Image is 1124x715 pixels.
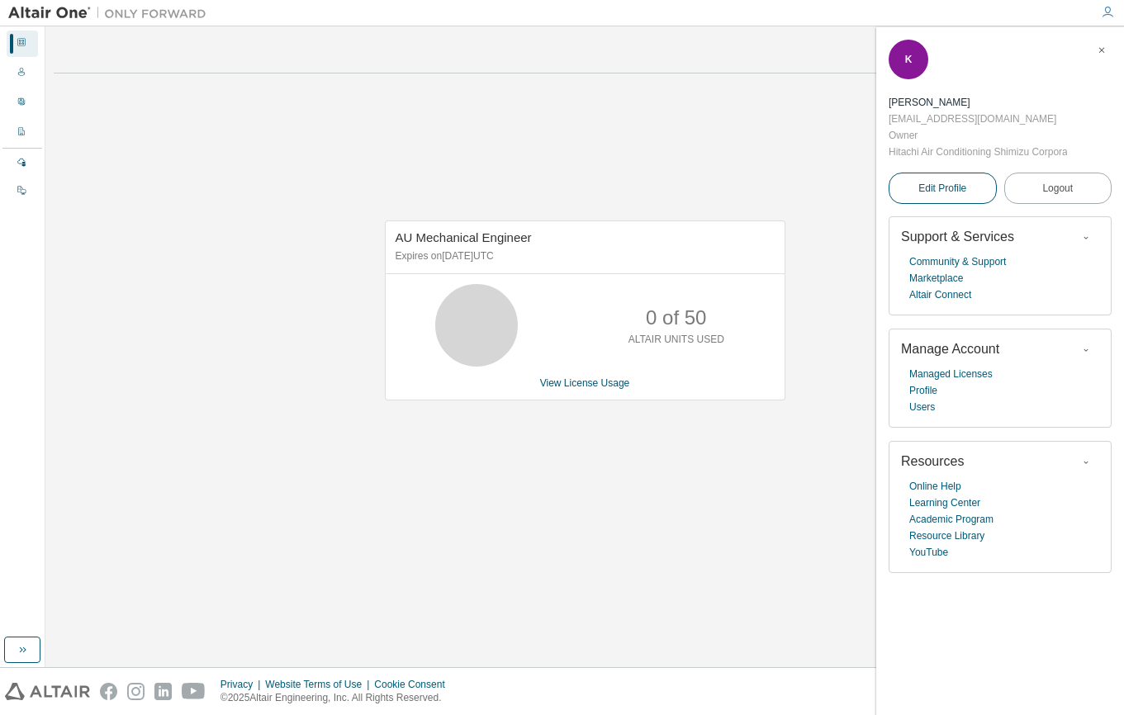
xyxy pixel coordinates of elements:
span: AU Mechanical Engineer [396,230,532,244]
p: 0 of 50 [646,304,706,332]
a: Managed Licenses [909,366,993,382]
div: User Profile [7,90,38,116]
p: © 2025 Altair Engineering, Inc. All Rights Reserved. [221,691,455,705]
span: Manage Account [901,342,999,356]
div: Managed [7,150,38,177]
p: ALTAIR UNITS USED [628,333,724,347]
div: Owner [889,127,1067,144]
img: linkedin.svg [154,683,172,700]
div: Katsuaki Nagahashi [889,94,1067,111]
a: Online Help [909,478,961,495]
button: Logout [1004,173,1112,204]
a: View License Usage [540,377,630,389]
a: Marketplace [909,270,963,286]
img: facebook.svg [100,683,117,700]
span: K [905,54,913,65]
span: Support & Services [901,230,1014,244]
div: Users [7,60,38,87]
div: Privacy [221,678,265,691]
div: Cookie Consent [374,678,454,691]
img: altair_logo.svg [5,683,90,700]
a: Learning Center [909,495,980,511]
span: Resources [901,454,964,468]
div: Company Profile [7,120,38,146]
img: Altair One [8,5,215,21]
a: Altair Connect [909,286,971,303]
a: Profile [909,382,937,399]
span: Edit Profile [918,182,966,195]
span: Logout [1042,180,1073,197]
img: instagram.svg [127,683,145,700]
a: Resource Library [909,528,984,544]
div: Website Terms of Use [265,678,374,691]
img: youtube.svg [182,683,206,700]
div: [EMAIL_ADDRESS][DOMAIN_NAME] [889,111,1067,127]
a: Community & Support [909,253,1006,270]
a: Edit Profile [889,173,997,204]
p: Expires on [DATE] UTC [396,249,771,263]
div: Hitachi Air Conditioning Shimizu Corporation [889,144,1067,160]
a: Academic Program [909,511,994,528]
div: Dashboard [7,31,38,57]
a: Users [909,399,935,415]
div: On Prem [7,178,38,205]
a: YouTube [909,544,948,561]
